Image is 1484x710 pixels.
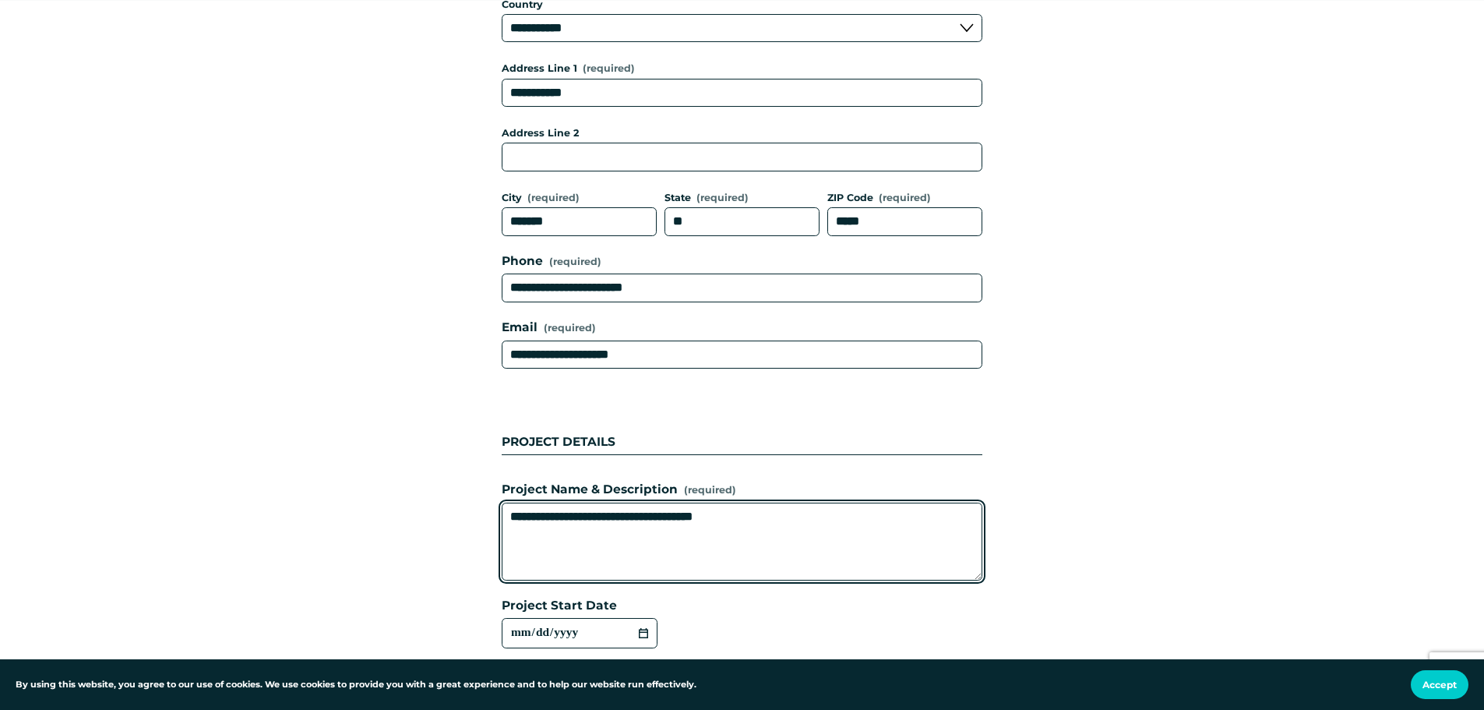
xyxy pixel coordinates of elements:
[684,482,736,498] span: (required)
[827,190,982,207] div: ZIP Code
[16,678,696,692] p: By using this website, you agree to our use of cookies. We use cookies to provide you with a grea...
[502,14,982,43] select: Country
[827,207,982,236] input: ZIP Code
[583,64,635,74] span: (required)
[502,61,982,78] div: Address Line 1
[502,125,982,143] div: Address Line 2
[502,207,657,236] input: City
[696,193,749,203] span: (required)
[502,318,538,337] span: Email
[502,143,982,171] input: Address Line 2
[1422,679,1457,691] span: Accept
[664,190,820,207] div: State
[502,596,617,616] span: Project Start Date
[502,190,657,207] div: City
[502,394,982,454] div: PROJECT DETAILS
[664,207,820,236] input: State
[879,193,931,203] span: (required)
[502,480,678,500] span: Project Name & Description
[527,193,580,203] span: (required)
[502,252,543,271] span: Phone
[502,79,982,108] input: Address Line 1
[544,320,596,336] span: (required)
[1411,670,1468,699] button: Accept
[549,257,601,267] span: (required)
